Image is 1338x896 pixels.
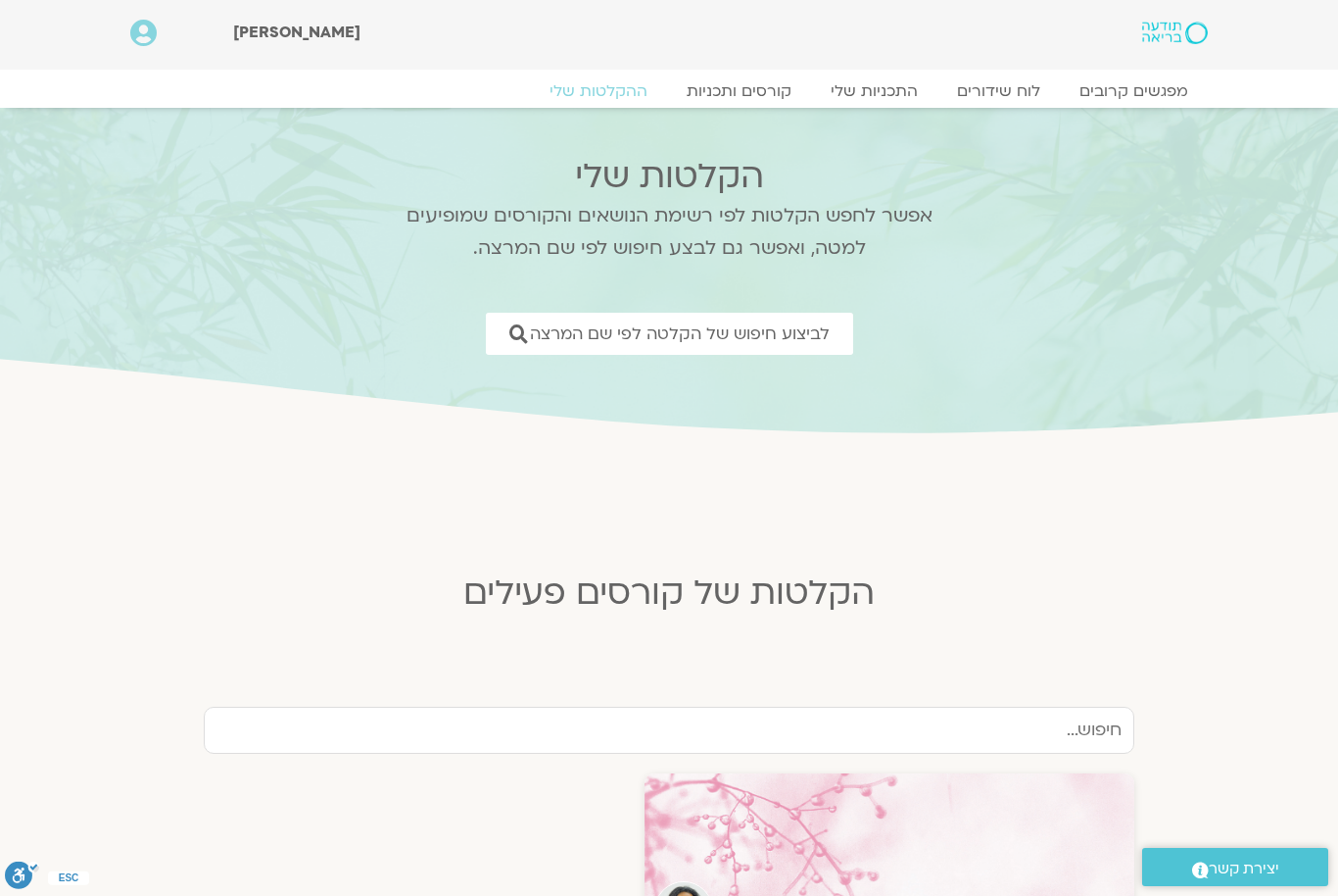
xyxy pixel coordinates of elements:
span: [PERSON_NAME] [233,22,360,43]
a: לביצוע חיפוש של הקלטה לפי שם המרצה [486,313,853,355]
nav: Menu [130,81,1208,101]
span: יצירת קשר [1209,856,1279,882]
span: לביצוע חיפוש של הקלטה לפי שם המרצה [530,324,830,343]
h2: הקלטות שלי [380,157,958,196]
a: יצירת קשר [1142,848,1328,886]
a: קורסים ותכניות [667,81,811,101]
a: לוח שידורים [937,81,1060,101]
a: ההקלטות שלי [530,81,667,101]
a: התכניות שלי [811,81,937,101]
input: חיפוש... [204,707,1134,754]
h2: הקלטות של קורסים פעילים [189,573,1149,613]
a: מפגשים קרובים [1060,81,1208,101]
p: אפשר לחפש הקלטות לפי רשימת הנושאים והקורסים שמופיעים למטה, ואפשר גם לבצע חיפוש לפי שם המרצה. [380,200,958,265]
